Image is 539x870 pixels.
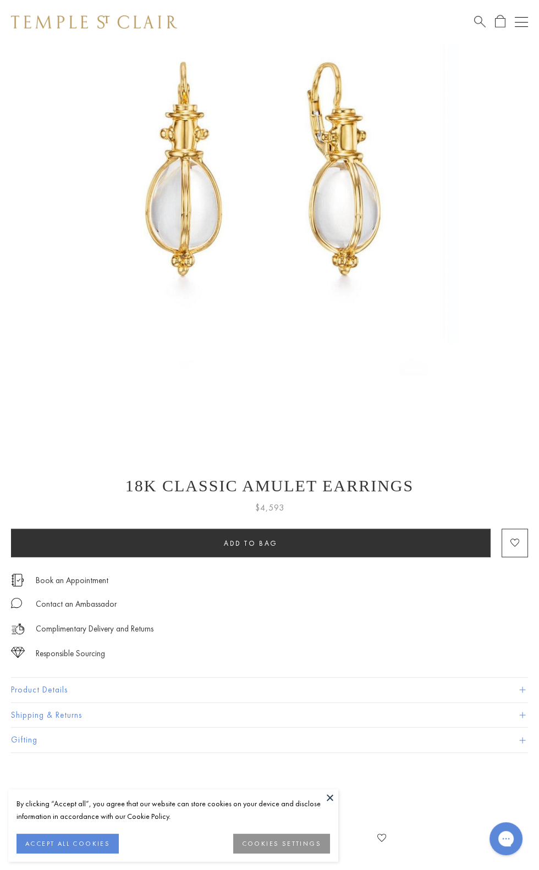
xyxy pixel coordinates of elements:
h1: 18K Classic Amulet Earrings [11,476,528,495]
div: Responsible Sourcing [36,647,105,661]
p: Complimentary Delivery and Returns [36,622,153,636]
img: MessageIcon-01_2.svg [11,597,22,608]
a: Book an Appointment [36,574,108,586]
img: icon_sourcing.svg [11,647,25,658]
img: icon_appointment.svg [11,574,24,586]
button: COOKIES SETTINGS [233,834,330,854]
button: ACCEPT ALL COOKIES [16,834,119,854]
button: Gifting [11,728,528,752]
button: Product Details [11,678,528,702]
span: Add to bag [224,539,278,548]
a: Open Shopping Bag [495,15,505,29]
div: By clicking “Accept all”, you agree that our website can store cookies on your device and disclos... [16,797,330,823]
span: $4,593 [255,501,284,515]
button: Open navigation [515,15,528,29]
img: Temple St. Clair [11,15,177,29]
a: Search [474,15,486,29]
img: icon_delivery.svg [11,622,25,636]
button: Add to bag [11,529,491,557]
button: Shipping & Returns [11,703,528,728]
div: Contact an Ambassador [36,597,117,611]
iframe: Gorgias live chat messenger [484,818,528,859]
